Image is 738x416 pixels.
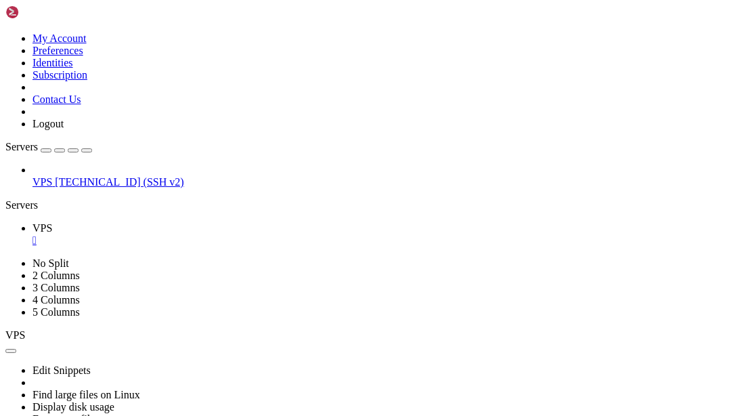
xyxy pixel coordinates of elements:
[32,389,140,400] a: Find large files on Linux
[5,199,733,211] div: Servers
[32,294,80,306] a: 4 Columns
[5,329,25,341] span: VPS
[32,222,52,234] span: VPS
[32,401,114,413] a: Display disk usage
[5,5,562,18] x-row: Last login: [DATE] from [TECHNICAL_ID]
[5,5,83,19] img: Shellngn
[142,18,148,30] div: (24, 1)
[32,69,87,81] a: Subscription
[5,141,92,152] a: Servers
[32,234,733,247] a: 
[32,45,83,56] a: Preferences
[32,93,81,105] a: Contact Us
[32,57,73,68] a: Identities
[32,176,733,188] a: VPS [TECHNICAL_ID] (SSH v2)
[32,33,87,44] a: My Account
[5,18,562,30] x-row: [florian@vps2929992 ~]$
[5,141,38,152] span: Servers
[32,257,69,269] a: No Split
[32,222,733,247] a: VPS
[55,176,183,188] span: [TECHNICAL_ID] (SSH v2)
[32,306,80,318] a: 5 Columns
[32,118,64,129] a: Logout
[32,282,80,293] a: 3 Columns
[32,270,80,281] a: 2 Columns
[32,176,52,188] span: VPS
[32,365,91,376] a: Edit Snippets
[32,164,733,188] li: VPS [TECHNICAL_ID] (SSH v2)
